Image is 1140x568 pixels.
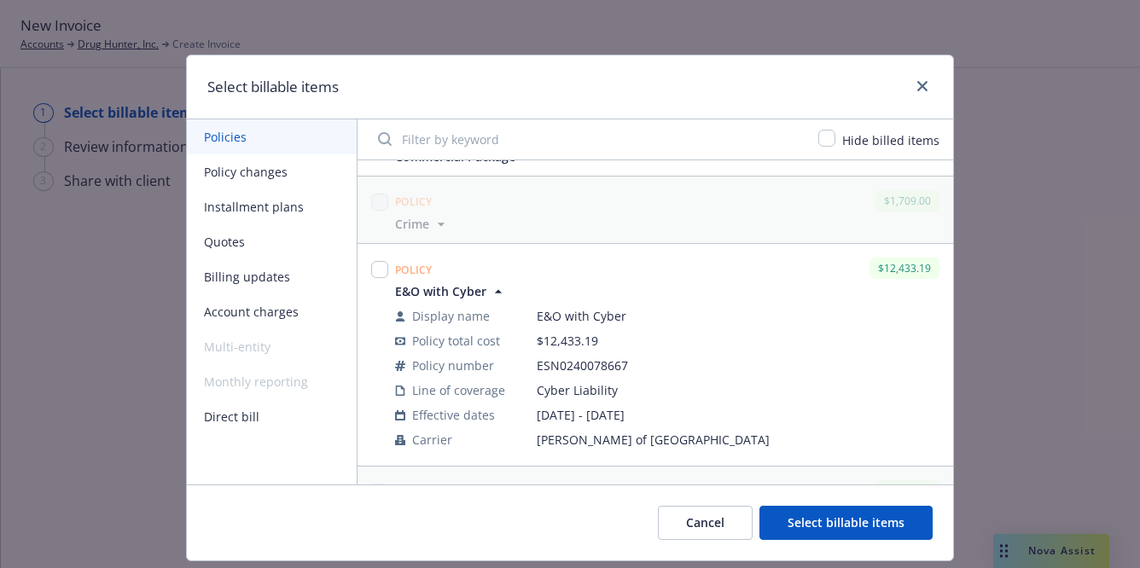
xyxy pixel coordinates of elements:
span: [PERSON_NAME] of [GEOGRAPHIC_DATA] [537,431,939,449]
span: Cyber Liability [537,381,939,399]
span: Hide billed items [842,132,939,148]
button: Quotes [187,224,357,259]
span: Line of coverage [412,381,505,399]
button: Policy changes [187,154,357,189]
span: [DATE] - [DATE] [537,406,939,424]
span: Policy total cost [412,332,500,350]
div: $12,433.19 [870,258,939,279]
button: E&O with Cyber [395,282,507,300]
button: Billing updates [187,259,357,294]
span: Effective dates [412,406,495,424]
span: Policy [395,194,433,209]
span: Policy$1,709.00Crime [358,177,953,243]
a: close [912,76,933,96]
span: $2,322.00 [358,467,953,533]
span: $12,433.19 [537,333,598,349]
span: Multi-entity [187,329,357,364]
span: Display name [412,307,490,325]
span: Policy number [412,356,494,374]
span: Monthly reporting [187,364,357,399]
div: $2,322.00 [875,480,939,501]
div: $1,709.00 [875,190,939,212]
button: Account charges [187,294,357,329]
button: Select billable items [759,506,933,540]
button: Installment plans [187,189,357,224]
span: E&O with Cyber [395,282,486,300]
button: Policies [187,119,357,154]
span: Crime [395,215,429,233]
button: Cancel [658,506,753,540]
span: Policy [395,263,433,277]
span: Carrier [412,431,452,449]
h1: Select billable items [207,76,339,98]
span: E&O with Cyber [537,307,939,325]
input: Filter by keyword [368,122,808,156]
button: Direct bill [187,399,357,434]
button: Crime [395,215,450,233]
span: ESN0240078667 [537,356,939,374]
